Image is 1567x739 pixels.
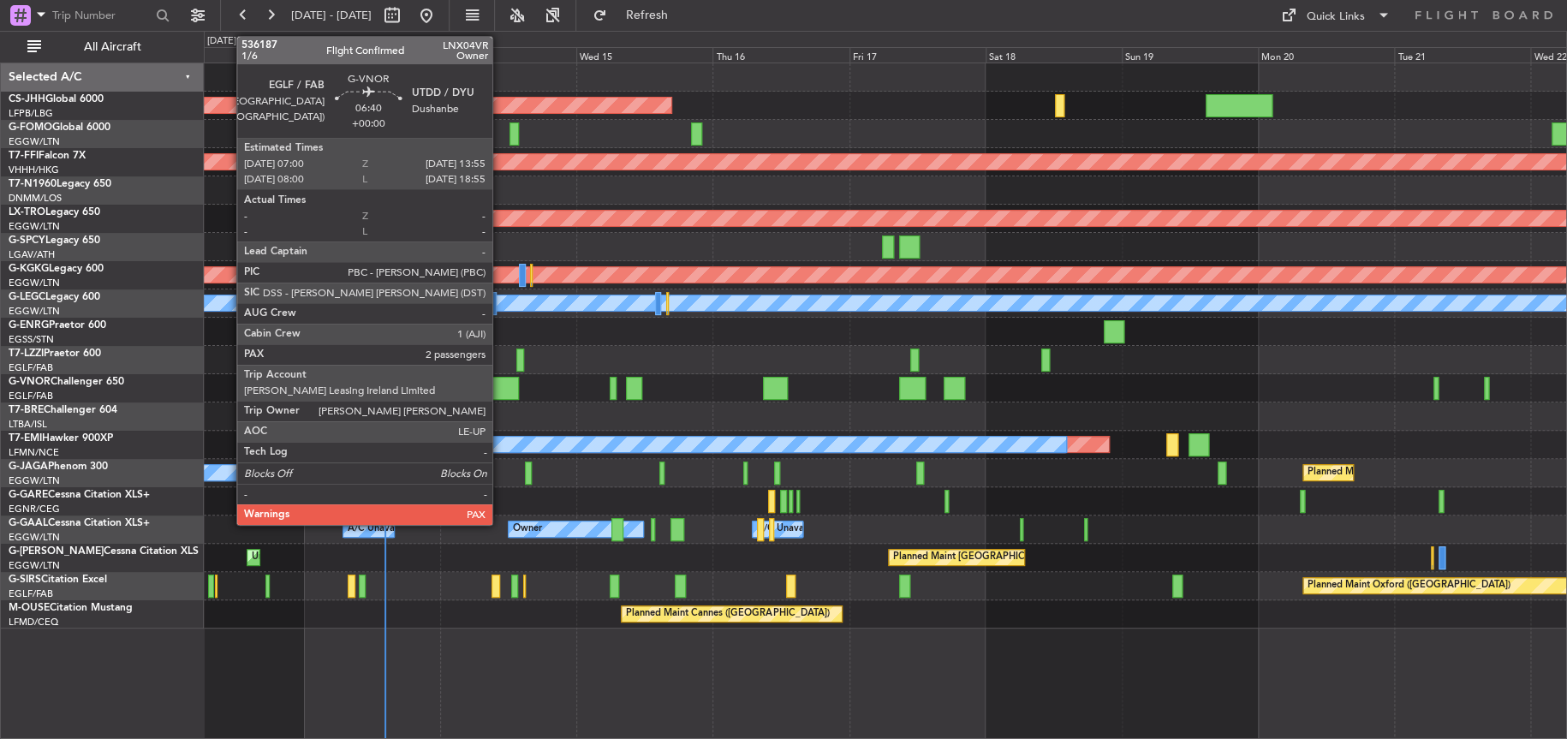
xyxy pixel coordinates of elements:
a: LFMN/NCE [9,446,59,459]
a: G-VNORChallenger 650 [9,377,124,387]
span: G-SPCY [9,235,45,246]
div: Unplanned Maint [GEOGRAPHIC_DATA] ([GEOGRAPHIC_DATA]) [252,545,533,570]
a: EGGW/LTN [9,135,60,148]
a: G-FOMOGlobal 6000 [9,122,110,133]
span: G-[PERSON_NAME] [9,546,104,557]
div: Planned Maint Oxford ([GEOGRAPHIC_DATA]) [1308,573,1510,599]
button: Quick Links [1272,2,1399,29]
a: EGGW/LTN [9,220,60,233]
span: T7-LZZI [9,349,44,359]
span: [DATE] - [DATE] [291,8,372,23]
button: All Aircraft [19,33,186,61]
a: M-OUSECitation Mustang [9,603,133,613]
div: Mon 20 [1258,47,1394,63]
div: [DATE] [207,34,236,49]
a: LGAV/ATH [9,248,55,261]
a: VHHH/HKG [9,164,59,176]
a: EGGW/LTN [9,531,60,544]
div: Planned Maint Riga (Riga Intl) [337,206,465,231]
a: LTBA/ISL [9,418,47,431]
span: CS-JHH [9,94,45,104]
span: G-KGKG [9,264,49,274]
a: EGGW/LTN [9,559,60,572]
span: LX-TRO [9,207,45,218]
div: Planned Maint Cannes ([GEOGRAPHIC_DATA]) [626,601,829,627]
a: EGGW/LTN [9,277,60,289]
a: T7-FFIFalcon 7X [9,151,86,161]
span: G-FOMO [9,122,52,133]
a: T7-EMIHawker 900XP [9,433,113,444]
span: G-GAAL [9,518,48,528]
a: G-SIRSCitation Excel [9,575,107,585]
a: T7-BREChallenger 604 [9,405,117,415]
span: G-JAGA [9,462,48,472]
div: Tue 14 [440,47,576,63]
span: M-OUSE [9,603,50,613]
div: Wed 15 [576,47,712,63]
span: G-LEGC [9,292,45,302]
span: G-VNOR [9,377,51,387]
a: LFMD/CEQ [9,616,58,629]
button: Refresh [585,2,688,29]
a: EGLF/FAB [9,390,53,402]
a: CS-JHHGlobal 6000 [9,94,104,104]
span: G-SIRS [9,575,41,585]
a: DNMM/LOS [9,192,62,205]
span: T7-N1960 [9,179,57,189]
a: EGSS/STN [9,333,54,346]
a: EGLF/FAB [9,587,53,600]
a: EGGW/LTN [9,474,60,487]
div: Tue 21 [1394,47,1530,63]
div: Owner [513,516,542,542]
div: A/C Unavailable [348,516,419,542]
span: T7-BRE [9,405,44,415]
div: No Crew [377,432,416,457]
a: LFPB/LBG [9,107,53,120]
a: G-ENRGPraetor 600 [9,320,106,331]
span: T7-EMI [9,433,42,444]
div: Sat 18 [986,47,1122,63]
a: G-GARECessna Citation XLS+ [9,490,150,500]
a: LX-TROLegacy 650 [9,207,100,218]
span: G-GARE [9,490,48,500]
div: Sun 19 [1122,47,1258,63]
a: EGNR/CEG [9,503,60,516]
div: Planned Maint [GEOGRAPHIC_DATA] ([GEOGRAPHIC_DATA]) [893,545,1163,570]
div: A/C Unavailable [757,516,828,542]
a: T7-LZZIPraetor 600 [9,349,101,359]
a: T7-N1960Legacy 650 [9,179,111,189]
div: Fri 17 [849,47,986,63]
a: EGGW/LTN [9,305,60,318]
a: EGLF/FAB [9,361,53,374]
a: G-GAALCessna Citation XLS+ [9,518,150,528]
input: Trip Number [52,3,151,28]
span: T7-FFI [9,151,39,161]
span: All Aircraft [45,41,181,53]
a: G-JAGAPhenom 300 [9,462,108,472]
div: Quick Links [1307,9,1365,26]
a: G-[PERSON_NAME]Cessna Citation XLS [9,546,199,557]
a: G-SPCYLegacy 650 [9,235,100,246]
div: Thu 16 [712,47,849,63]
span: Refresh [611,9,682,21]
div: Mon 13 [304,47,440,63]
a: G-KGKGLegacy 600 [9,264,104,274]
a: G-LEGCLegacy 600 [9,292,100,302]
span: G-ENRG [9,320,49,331]
div: Sun 12 [168,47,304,63]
